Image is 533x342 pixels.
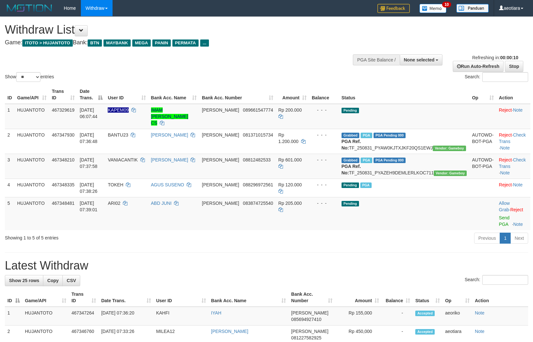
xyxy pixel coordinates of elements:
[154,307,209,325] td: KAHFI
[335,307,382,325] td: Rp 155,000
[211,329,248,334] a: [PERSON_NAME]
[513,182,523,187] a: Note
[456,4,489,13] img: panduan.png
[499,132,512,138] a: Reject
[291,310,328,315] span: [PERSON_NAME]
[288,288,335,307] th: Bank Acc. Number: activate to sort column ascending
[469,154,496,179] td: AUTOWD-BOT-PGA
[276,85,309,104] th: Amount: activate to sort column ascending
[342,201,359,206] span: Pending
[52,157,74,162] span: 467348210
[5,104,15,129] td: 1
[80,132,98,144] span: [DATE] 07:36:48
[108,132,128,138] span: BANTU23
[243,157,271,162] span: Copy 08812482533 to clipboard
[499,215,510,227] a: Send PGA
[339,129,470,154] td: TF_250831_PYAW0KJTXJKF20QS1EWJ
[52,132,74,138] span: 467347930
[5,232,217,241] div: Showing 1 to 5 of 5 entries
[312,107,336,113] div: - - -
[199,85,276,104] th: Bank Acc. Number: activate to sort column ascending
[442,307,472,325] td: aeoriko
[5,85,15,104] th: ID
[103,39,131,47] span: MAYBANK
[22,39,73,47] span: ITOTO > HUJANTOTO
[151,157,188,162] a: [PERSON_NAME]
[404,57,435,62] span: None selected
[200,39,209,47] span: ...
[415,329,435,335] span: Accepted
[43,275,63,286] a: Copy
[52,107,74,113] span: 467329619
[496,85,530,104] th: Action
[5,129,15,154] td: 2
[5,275,43,286] a: Show 25 rows
[132,39,151,47] span: MEGA
[148,85,200,104] th: Bank Acc. Name: activate to sort column ascending
[108,201,120,206] span: ARI02
[500,55,518,60] strong: 00:00:10
[69,307,99,325] td: 467347264
[291,329,328,334] span: [PERSON_NAME]
[80,157,98,169] span: [DATE] 07:37:58
[15,104,49,129] td: HUJANTOTO
[312,200,336,206] div: - - -
[211,310,222,315] a: IYAH
[513,222,523,227] a: Note
[243,107,273,113] span: Copy 089661547774 to clipboard
[99,288,154,307] th: Date Trans.: activate to sort column ascending
[69,288,99,307] th: Trans ID: activate to sort column ascending
[151,201,172,206] a: ABD JUNI
[342,182,359,188] span: Pending
[5,72,54,82] label: Show entries
[469,85,496,104] th: Op: activate to sort column ascending
[5,154,15,179] td: 3
[342,164,361,175] b: PGA Ref. No:
[377,4,410,13] img: Feedback.jpg
[243,182,273,187] span: Copy 088296972561 to clipboard
[339,154,470,179] td: TF_250831_PYAZEH9DEMLERLKOC711
[47,278,59,283] span: Copy
[278,201,302,206] span: Rp 205.000
[5,307,22,325] td: 1
[361,158,372,163] span: Marked by aeoriko
[5,39,349,46] h4: Game: Bank:
[105,85,148,104] th: User ID: activate to sort column ascending
[442,2,451,7] span: 10
[80,107,98,119] span: [DATE] 06:07:44
[291,335,321,340] span: Copy 081227582925 to clipboard
[475,310,484,315] a: Note
[342,139,361,150] b: PGA Ref. No:
[154,288,209,307] th: User ID: activate to sort column ascending
[513,107,523,113] a: Note
[419,4,447,13] img: Button%20Memo.svg
[99,307,154,325] td: [DATE] 07:36:20
[49,85,77,104] th: Trans ID: activate to sort column ascending
[499,157,512,162] a: Reject
[5,179,15,197] td: 4
[151,132,188,138] a: [PERSON_NAME]
[342,158,360,163] span: Grabbed
[510,233,528,244] a: Next
[472,55,518,60] span: Refreshing in:
[309,85,339,104] th: Balance
[500,145,510,150] a: Note
[469,129,496,154] td: AUTOWD-BOT-PGA
[361,133,372,138] span: Marked by aeoriko
[15,129,49,154] td: HUJANTOTO
[5,23,349,36] h1: Withdraw List
[88,39,102,47] span: BTN
[339,85,470,104] th: Status
[278,132,299,144] span: Rp 1.200.000
[496,129,530,154] td: · ·
[202,132,239,138] span: [PERSON_NAME]
[415,311,435,316] span: Accepted
[500,233,511,244] a: 1
[108,107,129,113] span: Nama rekening ada tanda titik/strip, harap diedit
[482,72,528,82] input: Search:
[342,108,359,113] span: Pending
[62,275,80,286] a: CSV
[152,39,171,47] span: PANIN
[5,288,22,307] th: ID: activate to sort column descending
[52,182,74,187] span: 467348335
